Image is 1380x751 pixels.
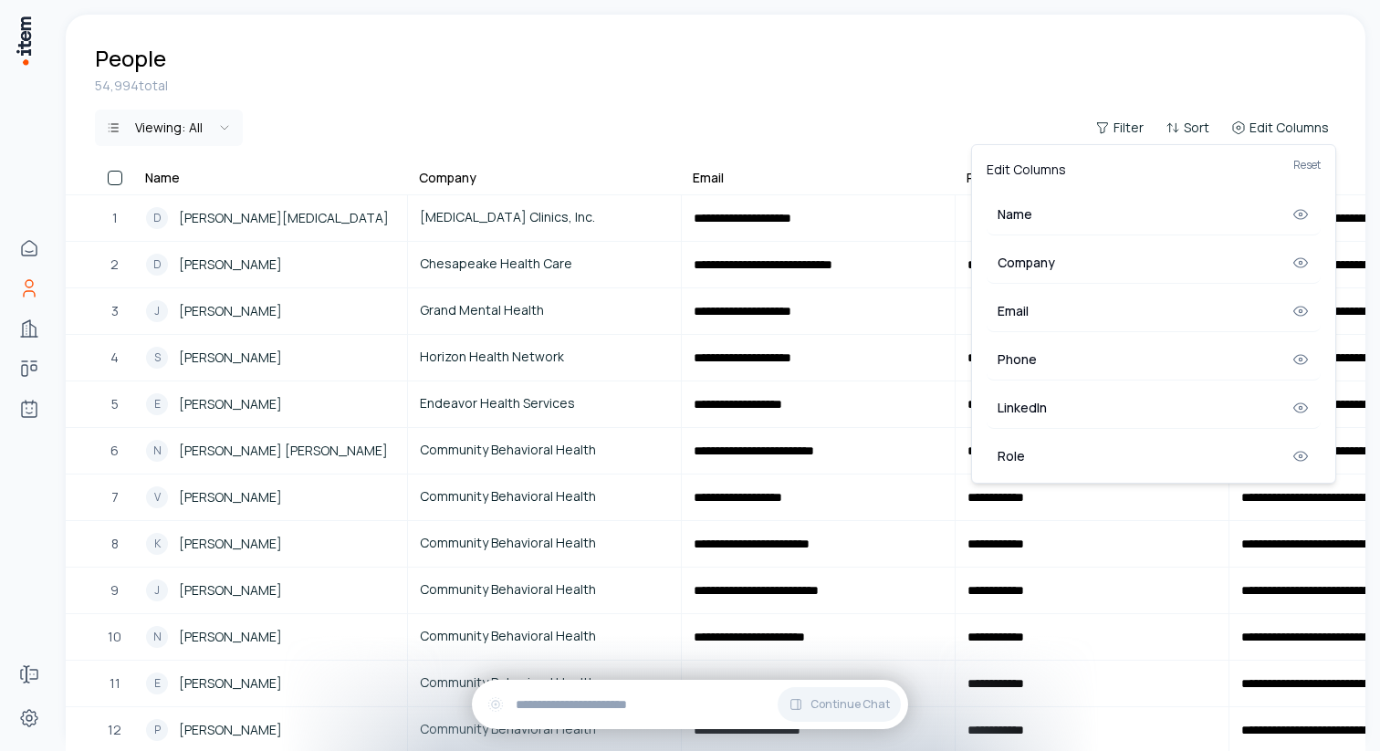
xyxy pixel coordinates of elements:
[998,450,1025,463] label: Role
[998,402,1047,414] label: LinkedIn
[998,208,1032,221] label: Name
[1293,160,1321,171] button: Reset
[998,305,1029,318] label: Email
[987,160,1066,180] p: Edit Columns
[998,353,1037,366] label: Phone
[998,256,1055,269] label: Company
